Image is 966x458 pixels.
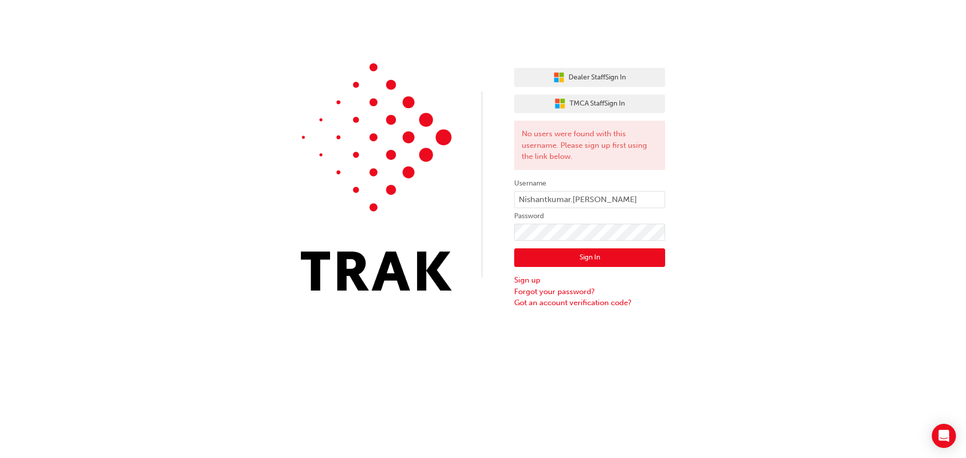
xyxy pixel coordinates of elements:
a: Got an account verification code? [514,297,665,309]
button: TMCA StaffSign In [514,95,665,114]
button: Dealer StaffSign In [514,68,665,87]
button: Sign In [514,248,665,267]
div: No users were found with this username. Please sign up first using the link below. [514,121,665,170]
div: Open Intercom Messenger [932,424,956,448]
a: Sign up [514,274,665,286]
label: Username [514,177,665,190]
img: Trak [301,63,452,291]
span: Dealer Staff Sign In [569,72,626,83]
label: Password [514,210,665,222]
input: Username [514,191,665,208]
span: TMCA Staff Sign In [570,98,625,110]
a: Forgot your password? [514,286,665,298]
